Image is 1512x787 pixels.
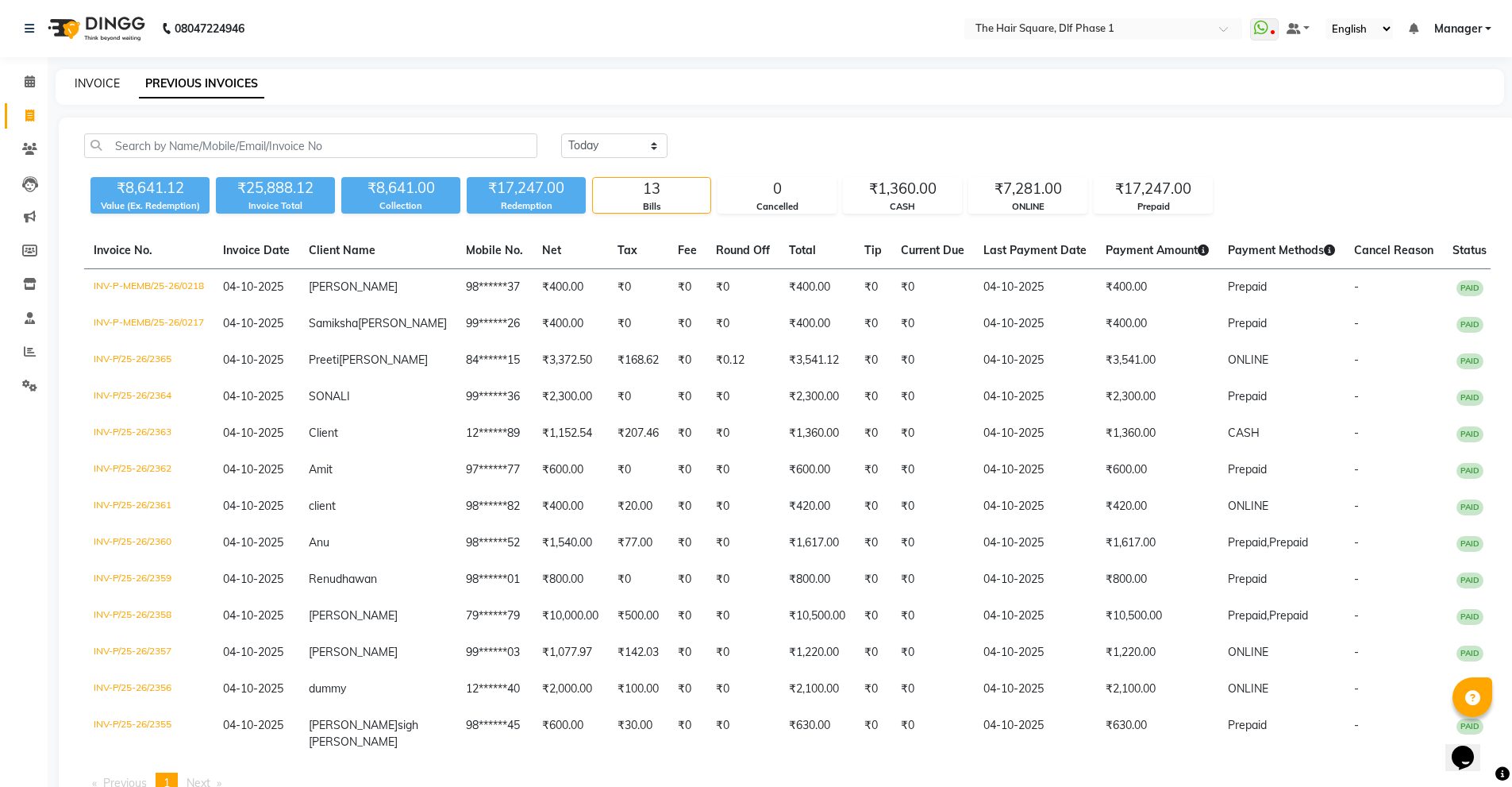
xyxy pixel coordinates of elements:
[223,645,283,659] span: 04-10-2025
[1456,353,1483,369] span: PAID
[706,415,779,452] td: ₹0
[84,635,214,671] td: INV-P/25-26/2357
[94,243,152,257] span: Invoice No.
[706,671,779,708] td: ₹0
[533,342,608,379] td: ₹3,372.50
[678,243,697,257] span: Fee
[779,561,855,598] td: ₹800.00
[1354,608,1359,623] span: -
[309,681,346,696] span: dummy
[855,525,891,561] td: ₹0
[466,243,523,257] span: Mobile No.
[969,178,1087,200] div: ₹7,281.00
[309,499,336,513] span: client
[974,452,1096,488] td: 04-10-2025
[1228,316,1267,330] span: Prepaid
[779,708,855,760] td: ₹630.00
[668,635,706,671] td: ₹0
[309,645,398,659] span: [PERSON_NAME]
[779,379,855,415] td: ₹2,300.00
[223,572,283,586] span: 04-10-2025
[1456,426,1483,442] span: PAID
[84,561,214,598] td: INV-P/25-26/2359
[1228,645,1268,659] span: ONLINE
[223,462,283,476] span: 04-10-2025
[891,708,974,760] td: ₹0
[533,488,608,525] td: ₹400.00
[84,342,214,379] td: INV-P/25-26/2365
[533,525,608,561] td: ₹1,540.00
[1096,671,1218,708] td: ₹2,100.00
[974,269,1096,307] td: 04-10-2025
[891,561,974,598] td: ₹0
[779,306,855,342] td: ₹400.00
[1354,572,1359,586] span: -
[608,561,668,598] td: ₹0
[974,525,1096,561] td: 04-10-2025
[855,342,891,379] td: ₹0
[718,200,836,214] div: Cancelled
[1228,353,1268,367] span: ONLINE
[1456,609,1483,625] span: PAID
[1354,535,1359,550] span: -
[779,598,855,635] td: ₹10,500.00
[1354,243,1433,257] span: Cancel Reason
[84,133,537,158] input: Search by Name/Mobile/Email/Invoice No
[855,379,891,415] td: ₹0
[779,452,855,488] td: ₹600.00
[668,379,706,415] td: ₹0
[718,178,836,200] div: 0
[84,415,214,452] td: INV-P/25-26/2363
[706,635,779,671] td: ₹0
[223,353,283,367] span: 04-10-2025
[706,269,779,307] td: ₹0
[974,561,1096,598] td: 04-10-2025
[533,379,608,415] td: ₹2,300.00
[533,452,608,488] td: ₹600.00
[1095,178,1212,200] div: ₹17,247.00
[974,635,1096,671] td: 04-10-2025
[969,200,1087,214] div: ONLINE
[84,452,214,488] td: INV-P/25-26/2362
[1452,243,1487,257] span: Status
[779,342,855,379] td: ₹3,541.12
[309,243,375,257] span: Client Name
[716,243,770,257] span: Round Off
[533,708,608,760] td: ₹600.00
[1228,462,1267,476] span: Prepaid
[309,572,336,586] span: Renu
[779,269,855,307] td: ₹400.00
[1456,463,1483,479] span: PAID
[891,306,974,342] td: ₹0
[855,708,891,760] td: ₹0
[1354,462,1359,476] span: -
[1269,608,1308,623] span: Prepaid
[84,269,214,307] td: INV-P-MEMB/25-26/0218
[223,681,283,696] span: 04-10-2025
[974,708,1096,760] td: 04-10-2025
[983,243,1087,257] span: Last Payment Date
[1095,200,1212,214] div: Prepaid
[84,488,214,525] td: INV-P/25-26/2361
[533,598,608,635] td: ₹10,000.00
[891,525,974,561] td: ₹0
[309,718,398,732] span: [PERSON_NAME]
[668,415,706,452] td: ₹0
[891,671,974,708] td: ₹0
[1096,452,1218,488] td: ₹600.00
[223,389,283,403] span: 04-10-2025
[844,178,961,200] div: ₹1,360.00
[608,635,668,671] td: ₹142.03
[1354,316,1359,330] span: -
[668,708,706,760] td: ₹0
[891,635,974,671] td: ₹0
[608,452,668,488] td: ₹0
[533,671,608,708] td: ₹2,000.00
[533,635,608,671] td: ₹1,077.97
[1456,719,1483,735] span: PAID
[891,269,974,307] td: ₹0
[1354,718,1359,732] span: -
[309,280,398,294] span: [PERSON_NAME]
[216,177,335,199] div: ₹25,888.12
[974,342,1096,379] td: 04-10-2025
